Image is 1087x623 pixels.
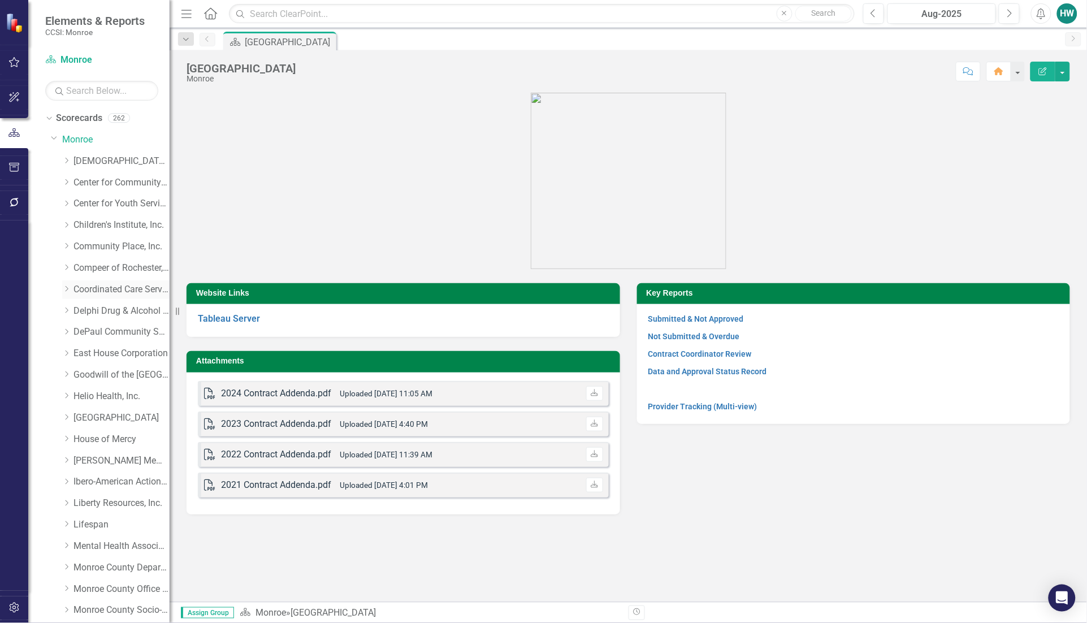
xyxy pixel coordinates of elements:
[73,155,170,168] a: [DEMOGRAPHIC_DATA] Charities Family & Community Services
[196,357,614,365] h3: Attachments
[196,289,614,297] h3: Website Links
[45,28,145,37] small: CCSI: Monroe
[73,433,170,446] a: House of Mercy
[1049,585,1076,612] div: Open Intercom Messenger
[73,347,170,360] a: East House Corporation
[73,583,170,596] a: Monroe County Office of Mental Health
[187,62,296,75] div: [GEOGRAPHIC_DATA]
[73,305,170,318] a: Delphi Drug & Alcohol Council
[45,14,145,28] span: Elements & Reports
[648,349,752,358] a: Contract Coordinator Review
[648,314,744,323] a: Submitted & Not Approved
[1057,3,1077,24] button: HW
[108,114,130,123] div: 262
[240,607,620,620] div: »
[45,54,158,67] a: Monroe
[531,93,726,269] img: OMH%20Logo_Green%202024%20Stacked.png
[73,369,170,382] a: Goodwill of the [GEOGRAPHIC_DATA]
[221,387,331,400] div: 2024 Contract Addenda.pdf
[255,607,286,618] a: Monroe
[73,390,170,403] a: Helio Health, Inc.
[648,367,767,376] a: Data and Approval Status Record
[221,479,331,492] div: 2021 Contract Addenda.pdf
[229,4,855,24] input: Search ClearPoint...
[340,450,432,459] small: Uploaded [DATE] 11:39 AM
[647,289,1065,297] h3: Key Reports
[198,313,260,324] a: Tableau Server
[891,7,992,21] div: Aug-2025
[73,176,170,189] a: Center for Community Alternatives
[45,81,158,101] input: Search Below...
[62,133,170,146] a: Monroe
[291,607,376,618] div: [GEOGRAPHIC_DATA]
[887,3,996,24] button: Aug-2025
[73,497,170,510] a: Liberty Resources, Inc.
[6,13,25,33] img: ClearPoint Strategy
[648,332,740,341] a: Not Submitted & Overdue
[73,412,170,425] a: [GEOGRAPHIC_DATA]
[795,6,852,21] button: Search
[340,389,432,398] small: Uploaded [DATE] 11:05 AM
[73,475,170,488] a: Ibero-American Action League, Inc.
[73,455,170,468] a: [PERSON_NAME] Memorial Institute, Inc.
[648,402,757,411] a: Provider Tracking (Multi-view)
[73,283,170,296] a: Coordinated Care Services Inc.
[73,219,170,232] a: Children's Institute, Inc.
[181,607,234,618] span: Assign Group
[811,8,835,18] span: Search
[56,112,102,125] a: Scorecards
[340,419,428,429] small: Uploaded [DATE] 4:40 PM
[73,604,170,617] a: Monroe County Socio-Legal Center
[245,35,334,49] div: [GEOGRAPHIC_DATA]
[73,561,170,574] a: Monroe County Department of Social Services
[73,262,170,275] a: Compeer of Rochester, Inc.
[73,540,170,553] a: Mental Health Association
[187,75,296,83] div: Monroe
[340,481,428,490] small: Uploaded [DATE] 4:01 PM
[73,326,170,339] a: DePaul Community Services, lnc.
[73,197,170,210] a: Center for Youth Services, Inc.
[221,418,331,431] div: 2023 Contract Addenda.pdf
[221,448,331,461] div: 2022 Contract Addenda.pdf
[73,240,170,253] a: Community Place, Inc.
[73,518,170,531] a: Lifespan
